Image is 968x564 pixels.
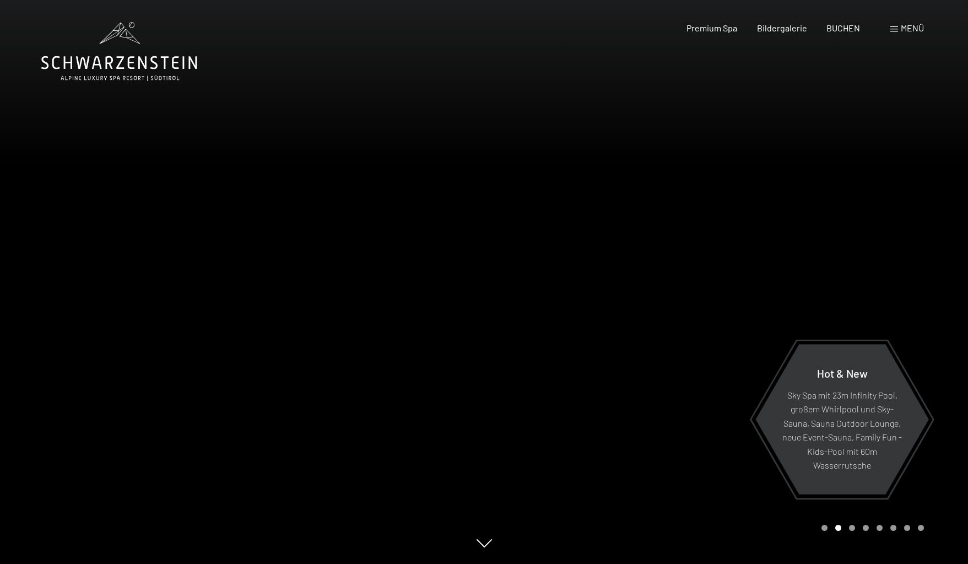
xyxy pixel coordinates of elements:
a: Hot & New Sky Spa mit 23m Infinity Pool, großem Whirlpool und Sky-Sauna, Sauna Outdoor Lounge, ne... [755,343,929,495]
div: Carousel Page 8 [918,525,924,531]
span: Hot & New [817,366,868,379]
div: Carousel Page 4 [863,525,869,531]
div: Carousel Pagination [818,525,924,531]
a: Premium Spa [686,23,737,33]
a: Bildergalerie [757,23,807,33]
div: Carousel Page 6 [890,525,896,531]
div: Carousel Page 2 (Current Slide) [835,525,841,531]
div: Carousel Page 3 [849,525,855,531]
div: Carousel Page 7 [904,525,910,531]
div: Carousel Page 1 [821,525,828,531]
div: Carousel Page 5 [877,525,883,531]
span: Menü [901,23,924,33]
p: Sky Spa mit 23m Infinity Pool, großem Whirlpool und Sky-Sauna, Sauna Outdoor Lounge, neue Event-S... [782,388,902,472]
a: BUCHEN [826,23,860,33]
